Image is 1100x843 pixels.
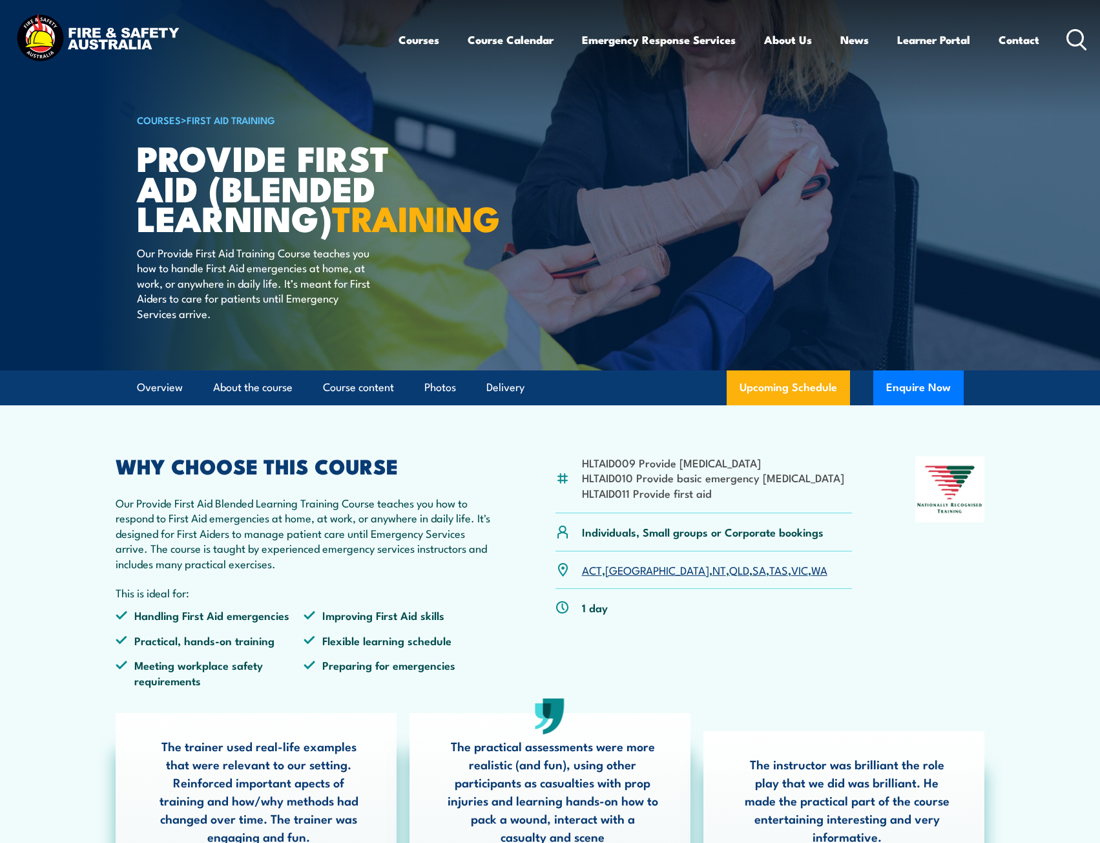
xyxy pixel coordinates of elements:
[727,370,850,405] a: Upcoming Schedule
[582,600,608,615] p: 1 day
[791,562,808,577] a: VIC
[137,370,183,405] a: Overview
[873,370,964,405] button: Enquire Now
[304,633,492,648] li: Flexible learning schedule
[769,562,788,577] a: TAS
[332,190,500,244] strong: TRAINING
[399,23,439,57] a: Courses
[582,562,827,577] p: , , , , , , ,
[468,23,554,57] a: Course Calendar
[187,112,275,127] a: First Aid Training
[116,657,304,688] li: Meeting workplace safety requirements
[582,23,736,57] a: Emergency Response Services
[605,562,709,577] a: [GEOGRAPHIC_DATA]
[582,470,844,485] li: HLTAID010 Provide basic emergency [MEDICAL_DATA]
[116,633,304,648] li: Practical, hands-on training
[582,455,844,470] li: HLTAID009 Provide [MEDICAL_DATA]
[137,112,181,127] a: COURSES
[116,495,493,571] p: Our Provide First Aid Blended Learning Training Course teaches you how to respond to First Aid em...
[116,585,493,600] p: This is ideal for:
[764,23,812,57] a: About Us
[137,245,373,321] p: Our Provide First Aid Training Course teaches you how to handle First Aid emergencies at home, at...
[304,657,492,688] li: Preparing for emergencies
[137,112,456,127] h6: >
[897,23,970,57] a: Learner Portal
[712,562,726,577] a: NT
[915,456,985,522] img: Nationally Recognised Training logo.
[582,486,844,500] li: HLTAID011 Provide first aid
[116,608,304,623] li: Handling First Aid emergencies
[729,562,749,577] a: QLD
[137,142,456,233] h1: Provide First Aid (Blended Learning)
[213,370,293,405] a: About the course
[304,608,492,623] li: Improving First Aid skills
[840,23,869,57] a: News
[811,562,827,577] a: WA
[424,370,456,405] a: Photos
[752,562,766,577] a: SA
[116,456,493,475] h2: WHY CHOOSE THIS COURSE
[999,23,1039,57] a: Contact
[582,562,602,577] a: ACT
[582,524,824,539] p: Individuals, Small groups or Corporate bookings
[323,370,394,405] a: Course content
[486,370,524,405] a: Delivery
